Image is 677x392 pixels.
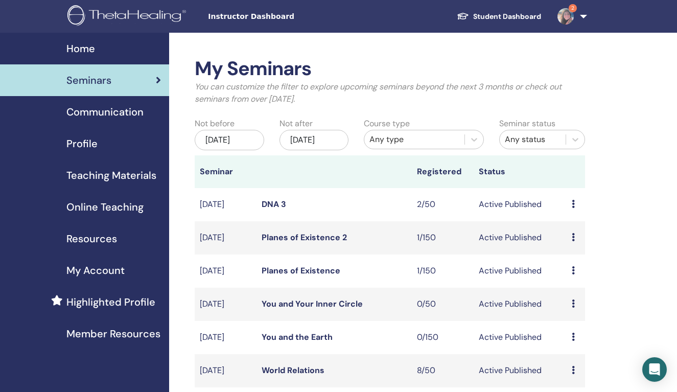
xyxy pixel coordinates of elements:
img: default.jpg [557,8,574,25]
div: Any status [505,133,561,146]
a: You and the Earth [262,332,333,342]
td: 0/50 [412,288,474,321]
td: [DATE] [195,354,256,387]
h2: My Seminars [195,57,585,81]
a: Planes of Existence 2 [262,232,347,243]
span: Profile [66,136,98,151]
div: [DATE] [195,130,264,150]
td: [DATE] [195,321,256,354]
td: 1/150 [412,255,474,288]
a: DNA 3 [262,199,286,210]
span: Seminars [66,73,111,88]
span: Instructor Dashboard [208,11,361,22]
span: Communication [66,104,144,120]
td: Active Published [474,354,567,387]
div: [DATE] [279,130,348,150]
a: You and Your Inner Circle [262,298,363,309]
div: Any type [369,133,459,146]
td: 8/50 [412,354,474,387]
td: Active Published [474,321,567,354]
td: 2/50 [412,188,474,221]
label: Course type [364,118,410,130]
td: 1/150 [412,221,474,255]
td: [DATE] [195,221,256,255]
span: Teaching Materials [66,168,156,183]
a: World Relations [262,365,324,376]
td: [DATE] [195,288,256,321]
th: Status [474,155,567,188]
span: Online Teaching [66,199,144,215]
td: Active Published [474,288,567,321]
label: Not before [195,118,235,130]
img: logo.png [67,5,190,28]
th: Seminar [195,155,256,188]
span: Member Resources [66,326,160,341]
label: Not after [279,118,313,130]
label: Seminar status [499,118,555,130]
td: [DATE] [195,255,256,288]
th: Registered [412,155,474,188]
span: Highlighted Profile [66,294,155,310]
td: Active Published [474,188,567,221]
img: graduation-cap-white.svg [457,12,469,20]
span: 2 [569,4,577,12]
span: Resources [66,231,117,246]
td: [DATE] [195,188,256,221]
p: You can customize the filter to explore upcoming seminars beyond the next 3 months or check out s... [195,81,585,105]
td: Active Published [474,221,567,255]
td: Active Published [474,255,567,288]
span: My Account [66,263,125,278]
span: Home [66,41,95,56]
a: Planes of Existence [262,265,340,276]
div: Open Intercom Messenger [642,357,667,382]
td: 0/150 [412,321,474,354]
a: Student Dashboard [449,7,549,26]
